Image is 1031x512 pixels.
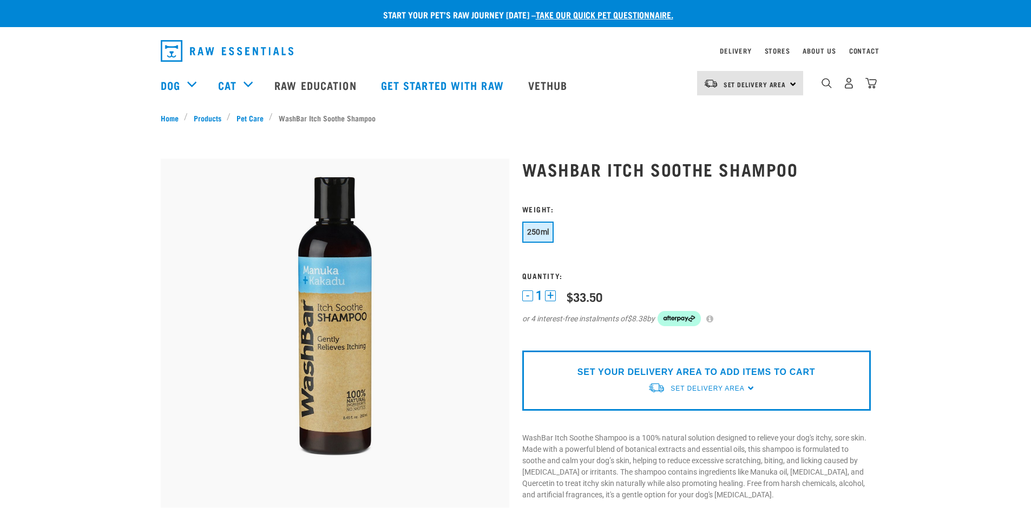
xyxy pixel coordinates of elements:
img: van-moving.png [704,79,718,88]
p: WashBar Itch Soothe Shampoo is a 100% natural solution designed to relieve your dog's itchy, sore... [522,432,871,501]
a: Get started with Raw [370,63,517,107]
img: home-icon@2x.png [865,77,877,89]
button: - [522,290,533,301]
h3: Quantity: [522,271,871,280]
img: Wash Bar Itch Soothe Shampoo [161,159,509,508]
span: Set Delivery Area [671,385,744,392]
a: Vethub [517,63,581,107]
div: or 4 interest-free instalments of by [522,311,871,326]
button: 250ml [522,222,554,243]
span: $8.38 [627,313,647,325]
a: Dog [161,77,180,93]
p: SET YOUR DELIVERY AREA TO ADD ITEMS TO CART [577,366,815,379]
button: + [545,290,556,301]
a: take our quick pet questionnaire. [536,12,673,17]
a: Contact [849,49,879,53]
h1: WashBar Itch Soothe Shampoo [522,159,871,179]
a: Home [161,112,185,124]
a: Cat [218,77,237,93]
nav: dropdown navigation [152,36,879,66]
a: About Us [803,49,836,53]
img: Afterpay [658,311,701,326]
a: Products [188,112,227,124]
span: 250ml [527,228,549,236]
nav: breadcrumbs [161,112,871,124]
img: van-moving.png [648,382,665,393]
a: Delivery [720,49,751,53]
h3: Weight: [522,205,871,213]
span: Set Delivery Area [724,82,786,86]
a: Stores [765,49,790,53]
img: Raw Essentials Logo [161,40,293,62]
img: home-icon-1@2x.png [822,78,832,88]
div: $33.50 [567,290,602,303]
span: 1 [536,290,542,301]
a: Pet Care [231,112,269,124]
img: user.png [843,77,855,89]
a: Raw Education [264,63,370,107]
